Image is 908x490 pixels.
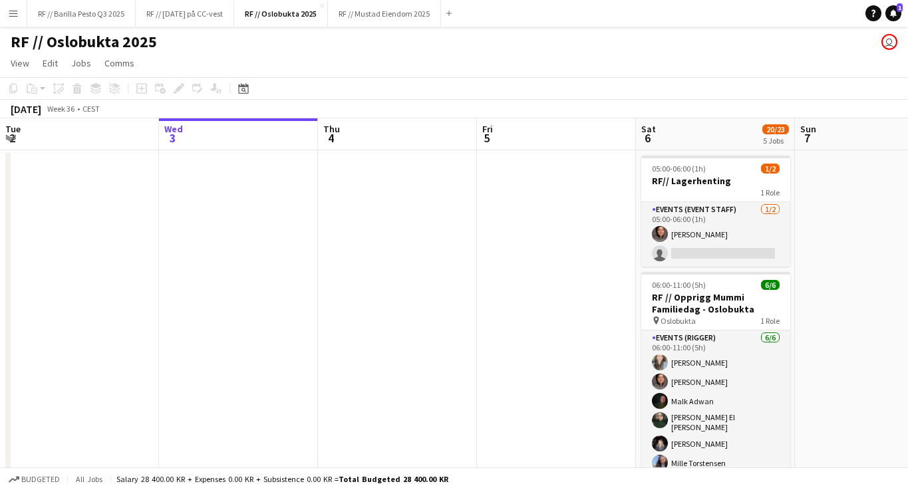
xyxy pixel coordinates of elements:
a: 1 [885,5,901,21]
app-job-card: 05:00-06:00 (1h)1/2RF// Lagerhenting1 RoleEvents (Event Staff)1/205:00-06:00 (1h)[PERSON_NAME] [641,156,790,267]
div: [DATE] [11,102,41,116]
span: 3 [162,130,183,146]
span: 20/23 [762,124,789,134]
h3: RF // Opprigg Mummi Familiedag - Oslobukta [641,291,790,315]
span: 1 Role [760,187,780,197]
span: Edit [43,57,58,69]
span: Oslobukta [661,316,696,326]
span: Budgeted [21,475,60,484]
span: 06:00-11:00 (5h) [652,280,706,290]
span: Comms [104,57,134,69]
div: 5 Jobs [763,136,788,146]
span: 1 Role [760,316,780,326]
span: 7 [798,130,816,146]
button: Budgeted [7,472,62,487]
a: View [5,55,35,72]
app-user-avatar: Siri Lise Hole [881,34,897,50]
span: 4 [321,130,340,146]
span: All jobs [73,474,105,484]
span: 1/2 [761,164,780,174]
app-job-card: 06:00-11:00 (5h)6/6RF // Opprigg Mummi Familiedag - Oslobukta Oslobukta1 RoleEvents (Rigger)6/606... [641,272,790,469]
span: Jobs [71,57,91,69]
h1: RF // Oslobukta 2025 [11,32,157,52]
button: RF // Barilla Pesto Q3 2025 [27,1,136,27]
app-card-role: Events (Rigger)6/606:00-11:00 (5h)[PERSON_NAME][PERSON_NAME]Malk Adwan[PERSON_NAME] El [PERSON_NA... [641,330,790,476]
app-card-role: Events (Event Staff)1/205:00-06:00 (1h)[PERSON_NAME] [641,202,790,267]
span: Thu [323,123,340,135]
span: Total Budgeted 28 400.00 KR [339,474,448,484]
a: Comms [99,55,140,72]
span: Sat [641,123,656,135]
a: Jobs [66,55,96,72]
button: RF // Mustad Eiendom 2025 [328,1,441,27]
span: Wed [164,123,183,135]
span: Tue [5,123,21,135]
a: Edit [37,55,63,72]
div: Salary 28 400.00 KR + Expenses 0.00 KR + Subsistence 0.00 KR = [116,474,448,484]
span: Fri [482,123,493,135]
span: 1 [897,3,903,12]
div: CEST [82,104,100,114]
h3: RF// Lagerhenting [641,175,790,187]
span: 6/6 [761,280,780,290]
button: RF // [DATE] på CC-vest [136,1,234,27]
span: View [11,57,29,69]
span: 2 [3,130,21,146]
span: 05:00-06:00 (1h) [652,164,706,174]
span: 6 [639,130,656,146]
span: 5 [480,130,493,146]
button: RF // Oslobukta 2025 [234,1,328,27]
span: Sun [800,123,816,135]
span: Week 36 [44,104,77,114]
